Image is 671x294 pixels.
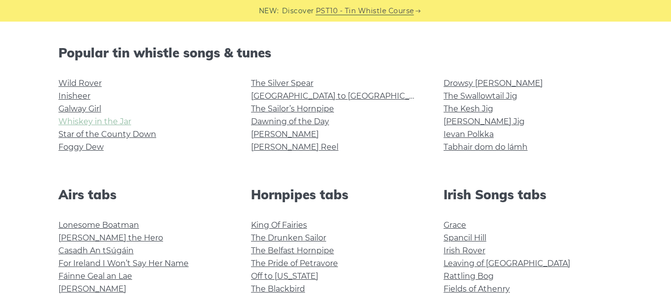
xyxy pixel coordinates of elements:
[444,259,570,268] a: Leaving of [GEOGRAPHIC_DATA]
[58,246,134,255] a: Casadh An tSúgáin
[444,91,517,101] a: The Swallowtail Jig
[444,220,466,230] a: Grace
[444,79,543,88] a: Drowsy [PERSON_NAME]
[58,284,126,294] a: [PERSON_NAME]
[58,142,104,152] a: Foggy Dew
[444,271,494,281] a: Rattling Bog
[58,45,613,60] h2: Popular tin whistle songs & tunes
[58,79,102,88] a: Wild Rover
[58,91,90,101] a: Inisheer
[251,284,305,294] a: The Blackbird
[251,259,338,268] a: The Pride of Petravore
[444,117,525,126] a: [PERSON_NAME] Jig
[444,187,613,202] h2: Irish Songs tabs
[251,142,338,152] a: [PERSON_NAME] Reel
[251,91,432,101] a: [GEOGRAPHIC_DATA] to [GEOGRAPHIC_DATA]
[444,246,485,255] a: Irish Rover
[58,117,131,126] a: Whiskey in the Jar
[251,79,313,88] a: The Silver Spear
[58,271,132,281] a: Fáinne Geal an Lae
[58,130,156,139] a: Star of the County Down
[251,187,420,202] h2: Hornpipes tabs
[251,117,329,126] a: Dawning of the Day
[444,104,493,113] a: The Kesh Jig
[282,5,314,17] span: Discover
[444,284,510,294] a: Fields of Athenry
[58,104,101,113] a: Galway Girl
[251,104,334,113] a: The Sailor’s Hornpipe
[251,233,326,242] a: The Drunken Sailor
[444,142,528,152] a: Tabhair dom do lámh
[251,130,319,139] a: [PERSON_NAME]
[444,130,494,139] a: Ievan Polkka
[259,5,279,17] span: NEW:
[444,233,486,242] a: Spancil Hill
[58,187,227,202] h2: Airs tabs
[58,220,139,230] a: Lonesome Boatman
[251,246,334,255] a: The Belfast Hornpipe
[251,271,318,281] a: Off to [US_STATE]
[251,220,307,230] a: King Of Fairies
[58,233,163,242] a: [PERSON_NAME] the Hero
[58,259,189,268] a: For Ireland I Won’t Say Her Name
[316,5,414,17] a: PST10 - Tin Whistle Course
